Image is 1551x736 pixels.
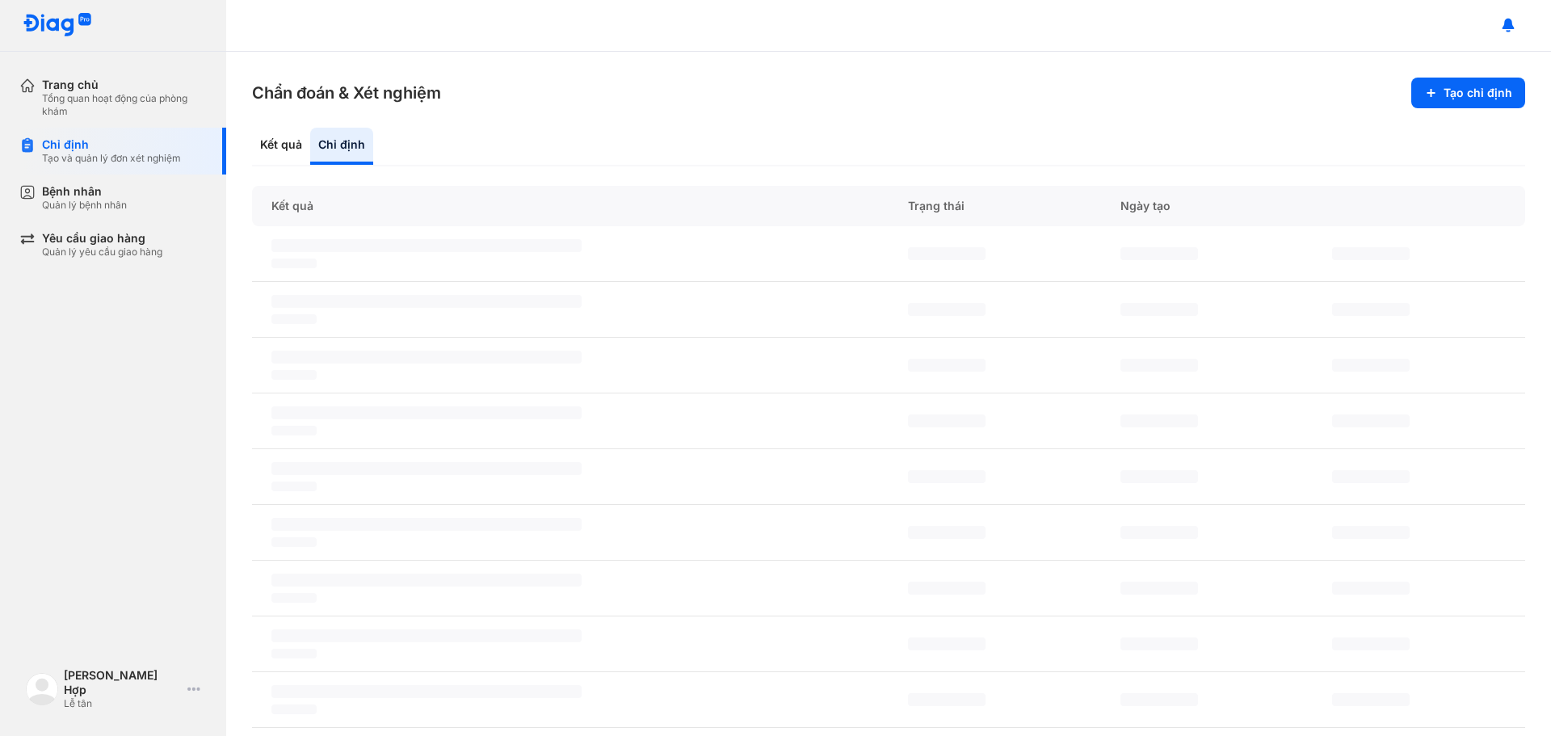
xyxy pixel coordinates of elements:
span: ‌ [1332,526,1410,539]
span: ‌ [271,482,317,491]
span: ‌ [1332,637,1410,650]
div: Chỉ định [310,128,373,165]
span: ‌ [908,247,986,260]
div: Tổng quan hoạt động của phòng khám [42,92,207,118]
span: ‌ [1332,582,1410,595]
div: Kết quả [252,186,889,226]
span: ‌ [271,314,317,324]
span: ‌ [271,370,317,380]
span: ‌ [271,259,317,268]
span: ‌ [271,629,582,642]
span: ‌ [1332,303,1410,316]
button: Tạo chỉ định [1411,78,1525,108]
span: ‌ [1332,470,1410,483]
span: ‌ [908,693,986,706]
span: ‌ [908,303,986,316]
span: ‌ [908,414,986,427]
span: ‌ [271,537,317,547]
span: ‌ [271,518,582,531]
span: ‌ [271,351,582,364]
span: ‌ [1120,470,1198,483]
div: [PERSON_NAME] Hợp [64,668,181,697]
span: ‌ [1120,693,1198,706]
span: ‌ [908,526,986,539]
div: Trang chủ [42,78,207,92]
span: ‌ [1120,247,1198,260]
span: ‌ [271,649,317,658]
span: ‌ [1120,582,1198,595]
span: ‌ [1120,637,1198,650]
span: ‌ [271,295,582,308]
img: logo [23,13,92,38]
span: ‌ [908,470,986,483]
span: ‌ [271,426,317,435]
span: ‌ [1120,303,1198,316]
div: Tạo và quản lý đơn xét nghiệm [42,152,181,165]
div: Chỉ định [42,137,181,152]
span: ‌ [1120,359,1198,372]
span: ‌ [1120,526,1198,539]
div: Trạng thái [889,186,1101,226]
span: ‌ [271,685,582,698]
span: ‌ [1332,693,1410,706]
img: logo [26,673,58,705]
div: Yêu cầu giao hàng [42,231,162,246]
span: ‌ [271,462,582,475]
div: Quản lý bệnh nhân [42,199,127,212]
div: Kết quả [252,128,310,165]
div: Lễ tân [64,697,181,710]
span: ‌ [1120,414,1198,427]
span: ‌ [271,704,317,714]
div: Quản lý yêu cầu giao hàng [42,246,162,259]
span: ‌ [1332,414,1410,427]
div: Ngày tạo [1101,186,1314,226]
span: ‌ [908,637,986,650]
div: Bệnh nhân [42,184,127,199]
span: ‌ [1332,247,1410,260]
span: ‌ [271,406,582,419]
span: ‌ [271,593,317,603]
span: ‌ [1332,359,1410,372]
span: ‌ [908,359,986,372]
h3: Chẩn đoán & Xét nghiệm [252,82,441,104]
span: ‌ [271,574,582,587]
span: ‌ [908,582,986,595]
span: ‌ [271,239,582,252]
